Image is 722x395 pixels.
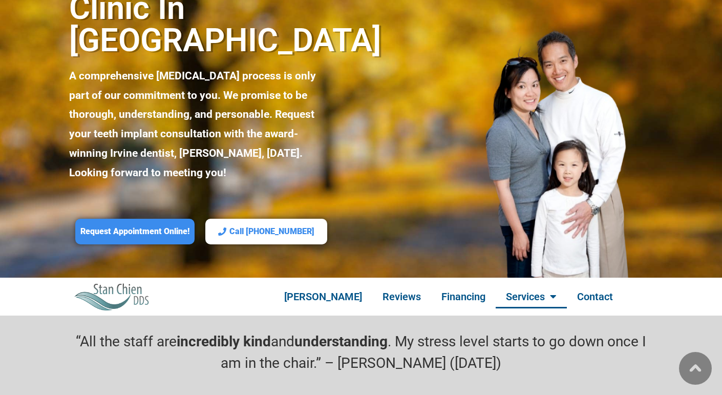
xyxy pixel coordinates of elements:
a: Financing [431,285,496,308]
nav: Menu [249,285,648,308]
a: Reviews [372,285,431,308]
span: Request Appointment Online! [80,226,189,237]
img: Stan Chien DDS Best Irvine Dentist Logo [74,283,150,310]
strong: incredibly kind [177,333,271,350]
a: [PERSON_NAME] [274,285,372,308]
p: A comprehensive [MEDICAL_DATA] process is only part of our commitment to you. We promise to be th... [69,67,332,183]
p: “All the staff are and . My stress level starts to go down once I am in the chair.” – [PERSON_NAM... [69,331,653,374]
a: Contact [567,285,623,308]
a: Services [496,285,567,308]
strong: understanding [294,333,388,350]
a: Call [PHONE_NUMBER] [205,219,327,245]
span: Call [PHONE_NUMBER] [229,226,314,237]
a: Request Appointment Online! [75,219,195,245]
